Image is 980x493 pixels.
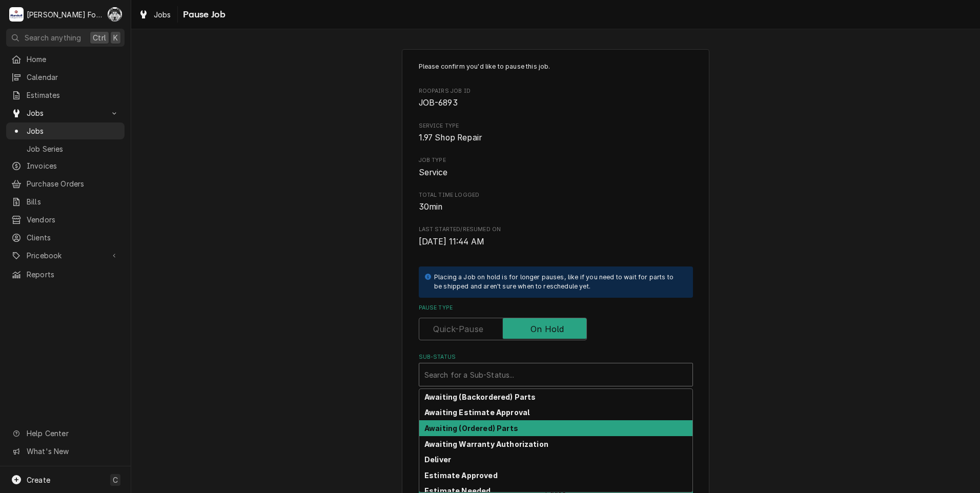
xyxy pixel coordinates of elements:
p: Please confirm you'd like to pause this job. [419,62,693,71]
span: Total Time Logged [419,201,693,213]
span: Jobs [154,9,171,20]
span: Last Started/Resumed On [419,225,693,234]
div: Total Time Logged [419,191,693,213]
span: Job Type [419,167,693,179]
a: Reports [6,266,125,283]
span: K [113,32,118,43]
div: Roopairs Job ID [419,87,693,109]
span: Vendors [27,214,119,225]
a: Clients [6,229,125,246]
a: Bills [6,193,125,210]
span: Job Series [27,143,119,154]
strong: Awaiting (Ordered) Parts [424,424,518,433]
span: Last Started/Resumed On [419,236,693,248]
span: JOB-6893 [419,98,458,108]
span: Reports [27,269,119,280]
span: Roopairs Job ID [419,87,693,95]
div: Job Type [419,156,693,178]
label: Pause Type [419,304,693,312]
a: Jobs [134,6,175,23]
a: Jobs [6,122,125,139]
div: Placing a Job on hold is for longer pauses, like if you need to wait for parts to be shipped and ... [434,273,683,292]
span: Invoices [27,160,119,171]
label: Sub-Status [419,353,693,361]
a: Vendors [6,211,125,228]
span: Pause Job [180,8,226,22]
span: Service [419,168,448,177]
div: Service Type [419,122,693,144]
div: C( [108,7,122,22]
span: Search anything [25,32,81,43]
span: Ctrl [93,32,106,43]
div: Chris Murphy (103)'s Avatar [108,7,122,22]
div: Sub-Status [419,353,693,386]
div: Last Started/Resumed On [419,225,693,248]
span: Help Center [27,428,118,439]
span: [DATE] 11:44 AM [419,237,484,246]
strong: Awaiting Estimate Approval [424,408,529,417]
a: Home [6,51,125,68]
span: Calendar [27,72,119,83]
div: Job Pause Form [419,62,693,459]
div: Marshall Food Equipment Service's Avatar [9,7,24,22]
span: Bills [27,196,119,207]
a: Calendar [6,69,125,86]
span: Pricebook [27,250,104,261]
div: [PERSON_NAME] Food Equipment Service [27,9,102,20]
strong: Awaiting Warranty Authorization [424,440,548,448]
span: Service Type [419,122,693,130]
span: Create [27,476,50,484]
span: Jobs [27,126,119,136]
strong: Deliver [424,455,451,464]
a: Invoices [6,157,125,174]
strong: Estimate Approved [424,471,498,480]
span: Estimates [27,90,119,100]
div: M [9,7,24,22]
a: Estimates [6,87,125,104]
span: Purchase Orders [27,178,119,189]
button: Search anythingCtrlK [6,29,125,47]
a: Purchase Orders [6,175,125,192]
a: Go to Help Center [6,425,125,442]
div: Pause Type [419,304,693,340]
a: Job Series [6,140,125,157]
span: C [113,475,118,485]
strong: Awaiting (Backordered) Parts [424,393,536,401]
a: Go to What's New [6,443,125,460]
span: Clients [27,232,119,243]
span: Job Type [419,156,693,165]
span: 1.97 Shop Repair [419,133,482,142]
span: Roopairs Job ID [419,97,693,109]
span: 30min [419,202,443,212]
a: Go to Pricebook [6,247,125,264]
span: Service Type [419,132,693,144]
span: Total Time Logged [419,191,693,199]
span: Home [27,54,119,65]
span: What's New [27,446,118,457]
a: Go to Jobs [6,105,125,121]
span: Jobs [27,108,104,118]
